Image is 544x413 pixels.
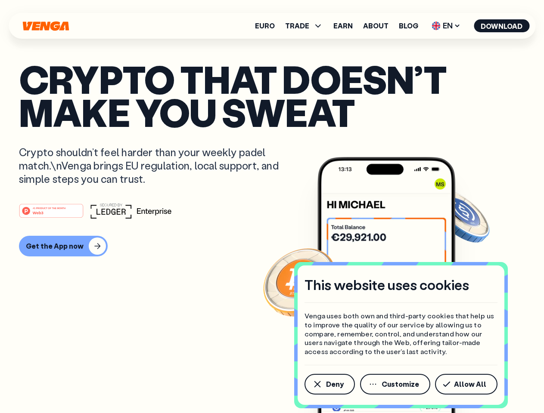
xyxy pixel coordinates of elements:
p: Crypto shouldn’t feel harder than your weekly padel match.\nVenga brings EU regulation, local sup... [19,145,291,186]
button: Allow All [435,374,497,395]
a: Earn [333,22,353,29]
span: TRADE [285,21,323,31]
button: Download [474,19,529,32]
tspan: #1 PRODUCT OF THE MONTH [33,206,65,209]
span: TRADE [285,22,309,29]
img: Bitcoin [261,243,339,321]
img: flag-uk [432,22,440,30]
a: #1 PRODUCT OF THE MONTHWeb3 [19,209,84,220]
a: Get the App now [19,236,525,256]
span: Deny [326,381,344,388]
span: Customize [382,381,419,388]
div: Get the App now [26,242,84,250]
button: Customize [360,374,430,395]
button: Deny [305,374,355,395]
p: Crypto that doesn’t make you sweat [19,62,525,128]
tspan: Web3 [33,210,44,215]
img: USDC coin [429,185,491,247]
svg: Home [22,21,70,31]
h4: This website uses cookies [305,276,469,294]
a: About [363,22,389,29]
button: Get the App now [19,236,108,256]
a: Blog [399,22,418,29]
a: Euro [255,22,275,29]
span: EN [429,19,463,33]
p: Venga uses both own and third-party cookies that help us to improve the quality of our service by... [305,311,497,356]
span: Allow All [454,381,486,388]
